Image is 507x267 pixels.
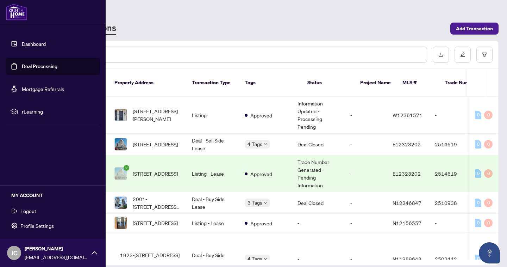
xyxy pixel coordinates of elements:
[115,197,127,209] img: thumbnail-img
[475,111,481,119] div: 0
[115,109,127,121] img: thumbnail-img
[250,219,272,227] span: Approved
[429,192,478,214] td: 2510938
[115,168,127,180] img: thumbnail-img
[264,257,267,261] span: down
[115,217,127,229] img: thumbnail-img
[393,200,421,206] span: N12246847
[439,69,488,97] th: Trade Number
[264,201,267,205] span: down
[115,138,127,150] img: thumbnail-img
[20,205,36,217] span: Logout
[393,141,421,147] span: E12323202
[345,192,387,214] td: -
[20,220,54,231] span: Profile Settings
[455,47,471,63] button: edit
[248,140,262,148] span: 4 Tags
[22,108,95,115] span: rLearning
[456,23,493,34] span: Add Transaction
[479,242,500,263] button: Open asap
[22,63,57,69] a: Deal Processing
[292,192,345,214] td: Deal Closed
[475,219,481,227] div: 0
[475,255,481,263] div: 0
[6,205,100,217] button: Logout
[429,97,478,134] td: -
[11,248,18,258] span: JC
[6,4,27,20] img: logo
[186,69,239,97] th: Transaction Type
[186,155,239,192] td: Listing - Lease
[433,47,449,63] button: download
[186,214,239,232] td: Listing - Lease
[248,199,262,207] span: 3 Tags
[133,140,178,148] span: [STREET_ADDRESS]
[393,112,423,118] span: W12361571
[250,111,272,119] span: Approved
[292,214,345,232] td: -
[393,220,421,226] span: N12156557
[22,86,64,92] a: Mortgage Referrals
[484,111,493,119] div: 0
[124,165,129,171] span: check-circle
[22,41,46,47] a: Dashboard
[25,253,88,261] span: [EMAIL_ADDRESS][DOMAIN_NAME]
[393,256,421,262] span: N11989648
[345,155,387,192] td: -
[484,219,493,227] div: 0
[292,134,345,155] td: Deal Closed
[248,255,262,263] span: 4 Tags
[355,69,397,97] th: Project Name
[475,199,481,207] div: 0
[292,155,345,192] td: Trade Number Generated - Pending Information
[438,52,443,57] span: download
[429,214,478,232] td: -
[345,134,387,155] td: -
[482,52,487,57] span: filter
[476,47,493,63] button: filter
[393,170,421,177] span: E12323202
[345,97,387,134] td: -
[429,155,478,192] td: 2514619
[186,192,239,214] td: Deal - Buy Side Lease
[397,69,439,97] th: MLS #
[133,219,178,227] span: [STREET_ADDRESS]
[475,140,481,148] div: 0
[6,220,100,232] button: Profile Settings
[133,107,181,123] span: [STREET_ADDRESS][PERSON_NAME]
[186,134,239,155] td: Deal - Sell Side Lease
[345,214,387,232] td: -
[239,69,302,97] th: Tags
[484,140,493,148] div: 0
[429,134,478,155] td: 2514619
[475,169,481,178] div: 0
[186,97,239,134] td: Listing
[460,52,465,57] span: edit
[133,170,178,177] span: [STREET_ADDRESS]
[264,142,267,146] span: down
[133,195,181,211] span: 2001-[STREET_ADDRESS][PERSON_NAME][PERSON_NAME]
[484,199,493,207] div: 0
[25,245,88,253] span: [PERSON_NAME]
[484,169,493,178] div: 0
[450,23,499,35] button: Add Transaction
[120,251,181,267] span: 1923-[STREET_ADDRESS][PERSON_NAME][PERSON_NAME]
[302,69,355,97] th: Status
[250,170,272,178] span: Approved
[109,69,186,97] th: Property Address
[292,97,345,134] td: Information Updated - Processing Pending
[11,192,100,199] h5: MY ACCOUNT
